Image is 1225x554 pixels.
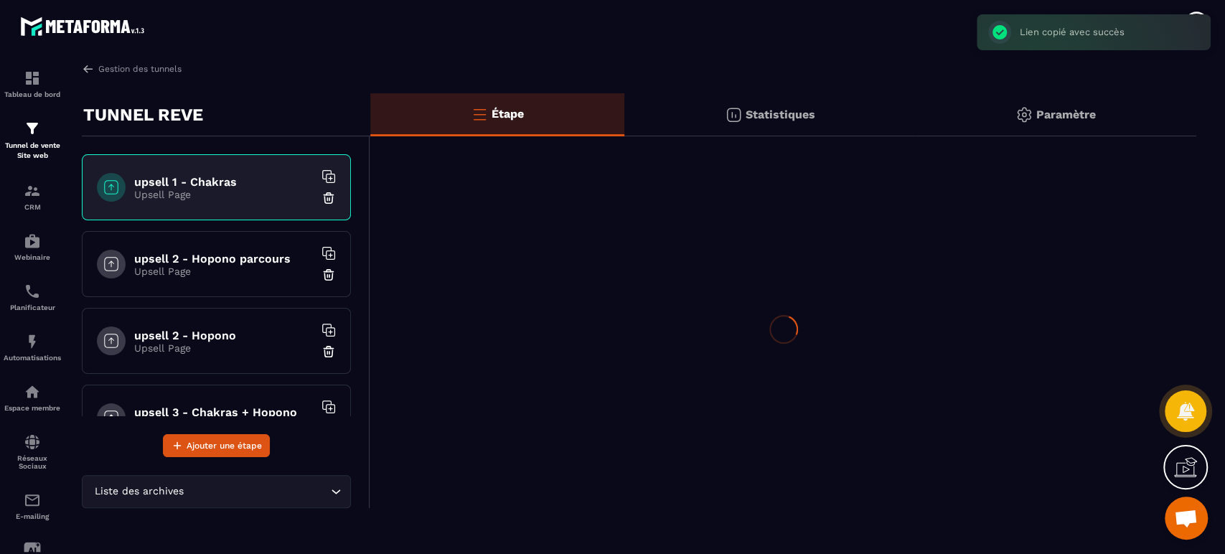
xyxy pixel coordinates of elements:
img: trash [321,344,336,359]
a: formationformationTableau de bord [4,59,61,109]
p: Webinaire [4,253,61,261]
span: Liste des archives [91,484,187,499]
img: scheduler [24,283,41,300]
button: Ajouter une étape [163,434,270,457]
h6: upsell 3 - Chakras + Hopono [134,405,314,419]
img: arrow [82,62,95,75]
a: emailemailE-mailing [4,481,61,531]
img: automations [24,333,41,350]
img: logo [20,13,149,39]
p: Automatisations [4,354,61,362]
img: formation [24,120,41,137]
img: setting-gr.5f69749f.svg [1015,106,1033,123]
a: formationformationTunnel de vente Site web [4,109,61,172]
p: Upsell Page [134,342,314,354]
span: Ajouter une étape [187,438,262,453]
h6: upsell 1 - Chakras [134,175,314,189]
a: automationsautomationsAutomatisations [4,322,61,372]
a: formationformationCRM [4,172,61,222]
h6: upsell 2 - Hopono parcours [134,252,314,266]
img: bars-o.4a397970.svg [471,105,488,123]
input: Search for option [187,484,327,499]
p: Réseaux Sociaux [4,454,61,470]
a: Gestion des tunnels [82,62,182,75]
img: social-network [24,433,41,451]
h6: upsell 2 - Hopono [134,329,314,342]
a: automationsautomationsEspace membre [4,372,61,423]
img: trash [321,191,336,205]
a: social-networksocial-networkRéseaux Sociaux [4,423,61,481]
img: automations [24,383,41,400]
p: Étape [492,107,524,121]
p: TUNNEL REVE [83,100,203,129]
p: Upsell Page [134,189,314,200]
div: Ouvrir le chat [1165,497,1208,540]
a: schedulerschedulerPlanificateur [4,272,61,322]
img: stats.20deebd0.svg [725,106,742,123]
img: trash [321,268,336,282]
p: Tunnel de vente Site web [4,141,61,161]
p: Espace membre [4,404,61,412]
p: Paramètre [1036,108,1096,121]
p: CRM [4,203,61,211]
img: formation [24,182,41,199]
img: email [24,492,41,509]
a: automationsautomationsWebinaire [4,222,61,272]
p: Statistiques [746,108,815,121]
p: E-mailing [4,512,61,520]
p: Tableau de bord [4,90,61,98]
div: Search for option [82,475,351,508]
p: Planificateur [4,304,61,311]
p: Upsell Page [134,266,314,277]
img: formation [24,70,41,87]
img: automations [24,233,41,250]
